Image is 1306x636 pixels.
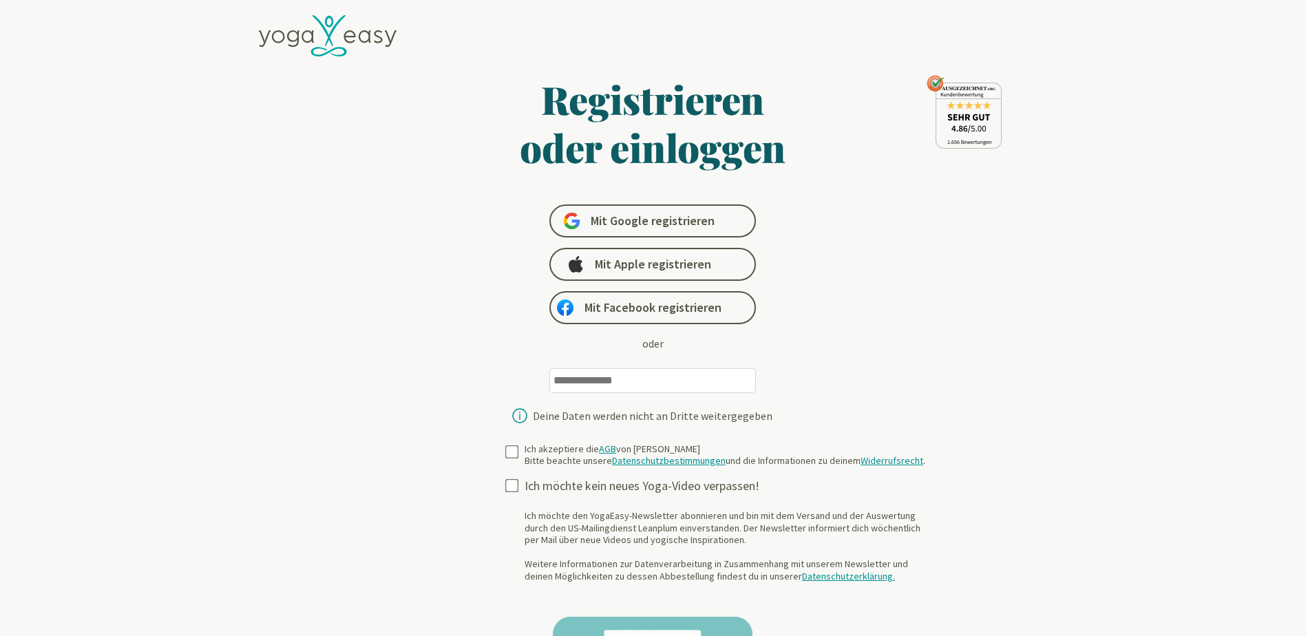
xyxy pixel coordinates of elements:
a: AGB [599,443,616,455]
a: Widerrufsrecht [861,454,923,467]
h1: Registrieren oder einloggen [387,75,920,171]
span: Mit Apple registrieren [595,256,711,273]
div: Ich möchte den YogaEasy-Newsletter abonnieren und bin mit dem Versand und der Auswertung durch de... [525,510,936,582]
a: Datenschutzbestimmungen [612,454,726,467]
a: Mit Apple registrieren [549,248,756,281]
a: Mit Google registrieren [549,204,756,237]
div: Deine Daten werden nicht an Dritte weitergegeben [533,410,772,421]
div: Ich akzeptiere die von [PERSON_NAME] Bitte beachte unsere und die Informationen zu deinem . [525,443,925,467]
div: oder [642,335,664,352]
img: ausgezeichnet_seal.png [927,75,1002,149]
div: Ich möchte kein neues Yoga-Video verpassen! [525,478,936,494]
a: Mit Facebook registrieren [549,291,756,324]
a: Datenschutzerklärung. [802,570,895,582]
span: Mit Google registrieren [591,213,715,229]
span: Mit Facebook registrieren [584,299,722,316]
